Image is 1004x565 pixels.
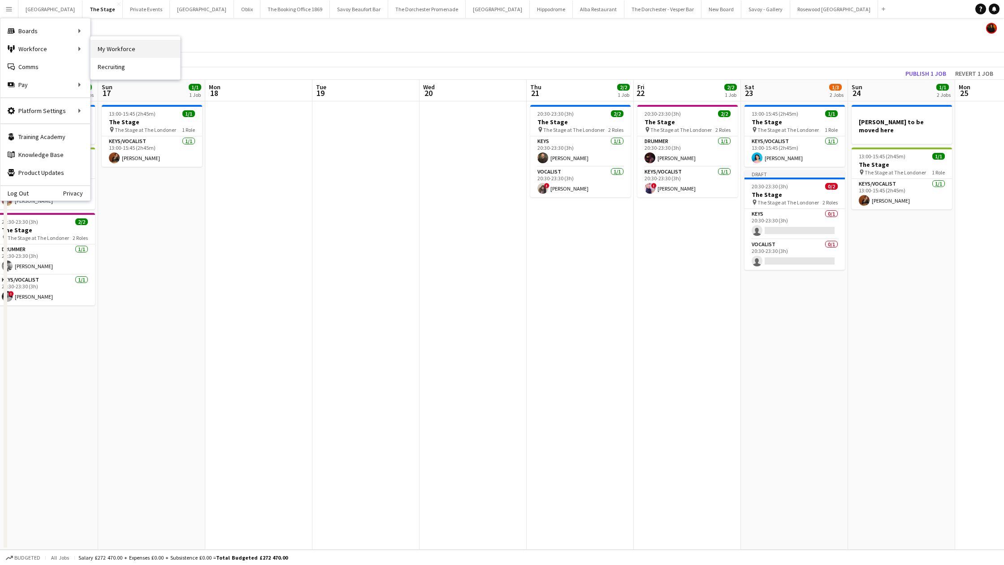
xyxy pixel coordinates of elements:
[744,118,845,126] h3: The Stage
[637,105,738,197] app-job-card: 20:30-23:30 (3h)2/2The Stage The Stage at The Londoner2 RolesDrummer1/120:30-23:30 (3h)[PERSON_NA...
[530,83,541,91] span: Thu
[9,291,14,296] span: !
[63,190,90,197] a: Privacy
[100,88,113,98] span: 17
[859,153,905,160] span: 13:00-15:45 (2h45m)
[624,0,701,18] button: The Dorchester - Vesper Bar
[952,68,997,79] button: Revert 1 job
[744,170,845,270] app-job-card: Draft20:30-23:30 (3h)0/2The Stage The Stage at The Londoner2 RolesKeys0/120:30-23:30 (3h) Vocalis...
[0,190,29,197] a: Log Out
[0,164,90,182] a: Product Updates
[315,88,326,98] span: 19
[530,118,631,126] h3: The Stage
[744,191,845,199] h3: The Stage
[543,126,605,133] span: The Stage at The Londoner
[637,118,738,126] h3: The Stage
[744,209,845,239] app-card-role: Keys0/120:30-23:30 (3h)
[718,110,731,117] span: 2/2
[744,239,845,270] app-card-role: Vocalist0/120:30-23:30 (3h)
[189,84,201,91] span: 1/1
[573,0,624,18] button: Alba Restaurant
[959,83,970,91] span: Mon
[102,105,202,167] app-job-card: 13:00-15:45 (2h45m)1/1The Stage The Stage at The Londoner1 RoleKeys/Vocalist1/113:00-15:45 (2h45m...
[0,76,90,94] div: Pay
[902,68,950,79] button: Publish 1 job
[852,105,952,144] div: [PERSON_NAME] to be moved here
[645,110,681,117] span: 20:30-23:30 (3h)
[725,91,736,98] div: 1 Job
[757,199,819,206] span: The Stage at The Londoner
[852,148,952,209] app-job-card: 13:00-15:45 (2h45m)1/1The Stage The Stage at The Londoner1 RoleKeys/Vocalist1/113:00-15:45 (2h45m...
[234,0,260,18] button: Oblix
[91,58,180,76] a: Recruiting
[49,554,71,561] span: All jobs
[790,0,878,18] button: Rosewood [GEOGRAPHIC_DATA]
[8,235,69,241] span: The Stage at The Londoner
[2,218,38,225] span: 20:30-23:30 (3h)
[744,136,845,167] app-card-role: Keys/Vocalist1/113:00-15:45 (2h45m)[PERSON_NAME]
[986,23,997,34] app-user-avatar: Celine Amara
[825,126,838,133] span: 1 Role
[330,0,388,18] button: Savoy Beaufort Bar
[715,126,731,133] span: 2 Roles
[422,88,435,98] span: 20
[637,136,738,167] app-card-role: Drummer1/120:30-23:30 (3h)[PERSON_NAME]
[865,169,926,176] span: The Stage at The Londoner
[830,91,844,98] div: 2 Jobs
[822,199,838,206] span: 2 Roles
[724,84,737,91] span: 2/2
[530,167,631,197] app-card-role: Vocalist1/120:30-23:30 (3h)![PERSON_NAME]
[744,105,845,167] app-job-card: 13:00-15:45 (2h45m)1/1The Stage The Stage at The Londoner1 RoleKeys/Vocalist1/113:00-15:45 (2h45m...
[18,0,82,18] button: [GEOGRAPHIC_DATA]
[102,118,202,126] h3: The Stage
[650,126,712,133] span: The Stage at The Londoner
[388,0,466,18] button: The Dorchester Promenade
[617,84,630,91] span: 2/2
[260,0,330,18] button: The Booking Office 1869
[544,183,550,188] span: !
[0,58,90,76] a: Comms
[937,91,951,98] div: 2 Jobs
[852,161,952,169] h3: The Stage
[529,88,541,98] span: 21
[75,218,88,225] span: 2/2
[743,88,754,98] span: 23
[957,88,970,98] span: 25
[537,110,574,117] span: 20:30-23:30 (3h)
[123,0,170,18] button: Private Events
[73,235,88,241] span: 2 Roles
[852,179,952,209] app-card-role: Keys/Vocalist1/113:00-15:45 (2h45m)[PERSON_NAME]
[752,183,788,190] span: 20:30-23:30 (3h)
[182,126,195,133] span: 1 Role
[651,183,657,188] span: !
[744,170,845,178] div: Draft
[209,83,221,91] span: Mon
[829,84,842,91] span: 1/3
[825,110,838,117] span: 1/1
[618,91,629,98] div: 1 Job
[611,110,623,117] span: 2/2
[423,83,435,91] span: Wed
[608,126,623,133] span: 2 Roles
[636,88,645,98] span: 22
[530,105,631,197] app-job-card: 20:30-23:30 (3h)2/2The Stage The Stage at The Londoner2 RolesKeys1/120:30-23:30 (3h)[PERSON_NAME]...
[741,0,790,18] button: Savoy - Gallery
[852,83,862,91] span: Sun
[466,0,530,18] button: [GEOGRAPHIC_DATA]
[82,0,123,18] button: The Stage
[208,88,221,98] span: 18
[78,554,288,561] div: Salary £272 470.00 + Expenses £0.00 + Subsistence £0.00 =
[744,83,754,91] span: Sat
[0,22,90,40] div: Boards
[0,102,90,120] div: Platform Settings
[91,40,180,58] a: My Workforce
[752,110,798,117] span: 13:00-15:45 (2h45m)
[637,83,645,91] span: Fri
[102,136,202,167] app-card-role: Keys/Vocalist1/113:00-15:45 (2h45m)[PERSON_NAME]
[757,126,819,133] span: The Stage at The Londoner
